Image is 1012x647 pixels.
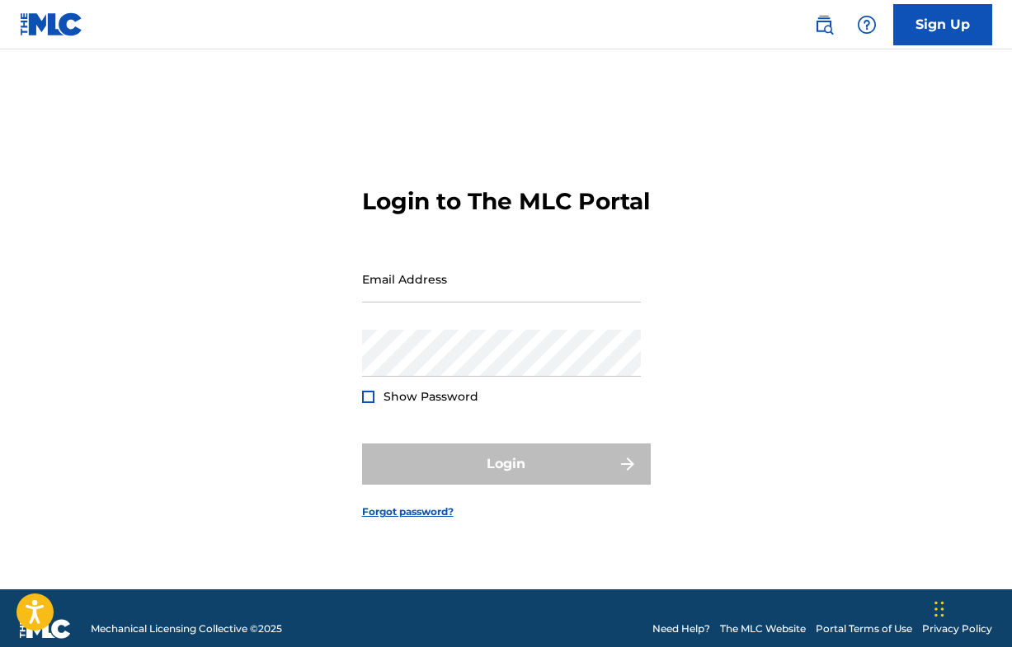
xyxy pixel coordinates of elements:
img: help [857,15,877,35]
a: Privacy Policy [922,621,992,636]
div: Drag [934,584,944,634]
span: Mechanical Licensing Collective © 2025 [91,621,282,636]
img: search [814,15,834,35]
a: Public Search [807,8,840,41]
a: Forgot password? [362,504,454,519]
a: Sign Up [893,4,992,45]
a: Portal Terms of Use [816,621,912,636]
a: The MLC Website [720,621,806,636]
h3: Login to The MLC Portal [362,187,650,216]
img: logo [20,619,71,639]
img: MLC Logo [20,12,83,36]
span: Show Password [384,389,478,404]
a: Need Help? [652,621,710,636]
iframe: Chat Widget [930,568,1012,647]
div: Help [850,8,883,41]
